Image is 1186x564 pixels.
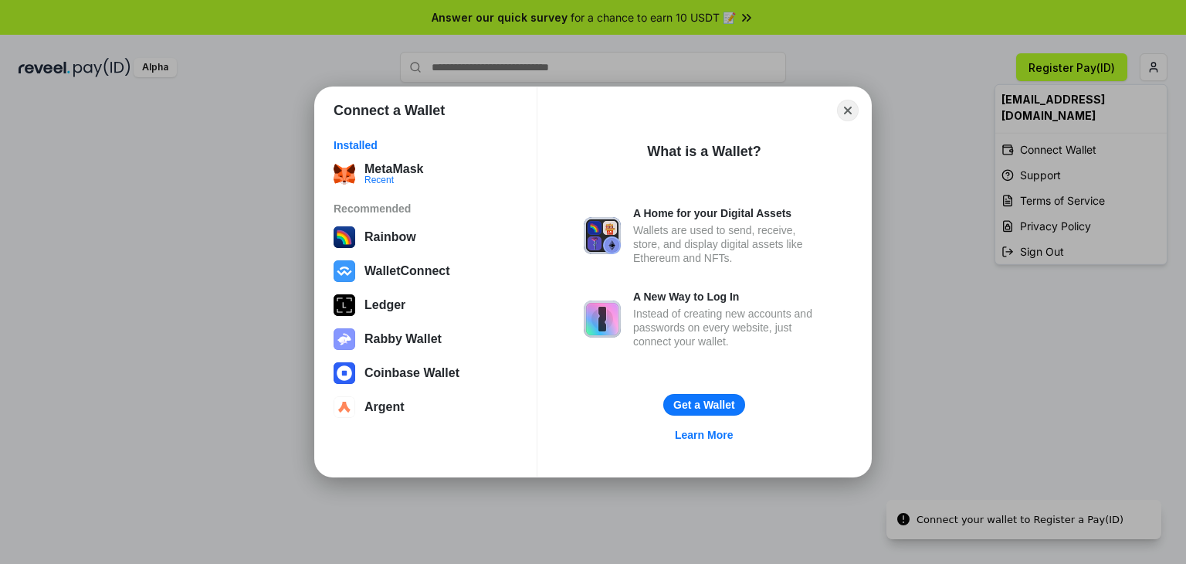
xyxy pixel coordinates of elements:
[837,100,859,121] button: Close
[334,163,355,185] img: svg+xml;base64,PHN2ZyB3aWR0aD0iMzUiIGhlaWdodD0iMzQiIHZpZXdCb3g9IjAgMCAzNSAzNCIgZmlsbD0ibm9uZSIgeG...
[663,394,745,416] button: Get a Wallet
[364,366,459,380] div: Coinbase Wallet
[364,230,416,244] div: Rainbow
[364,162,423,176] div: MetaMask
[364,175,423,185] div: Recent
[584,301,621,338] img: svg+xml,%3Csvg%20xmlns%3D%22http%3A%2F%2Fwww.w3.org%2F2000%2Fsvg%22%20fill%3D%22none%22%20viewBox...
[334,138,518,152] div: Installed
[329,290,523,321] button: Ledger
[633,223,825,265] div: Wallets are used to send, receive, store, and display digital assets like Ethereum and NFTs.
[329,392,523,423] button: Argent
[633,307,825,348] div: Instead of creating new accounts and passwords on every website, just connect your wallet.
[329,358,523,389] button: Coinbase Wallet
[633,290,825,304] div: A New Way to Log In
[329,158,523,189] button: MetaMaskRecent
[334,328,355,350] img: svg+xml,%3Csvg%20xmlns%3D%22http%3A%2F%2Fwww.w3.org%2F2000%2Fsvg%22%20fill%3D%22none%22%20viewBox...
[666,425,742,445] a: Learn More
[673,398,735,412] div: Get a Wallet
[334,362,355,384] img: svg+xml,%3Csvg%20width%3D%2228%22%20height%3D%2228%22%20viewBox%3D%220%200%2028%2028%22%20fill%3D...
[334,202,518,216] div: Recommended
[329,324,523,355] button: Rabby Wallet
[647,142,761,161] div: What is a Wallet?
[675,428,733,442] div: Learn More
[334,294,355,316] img: svg+xml,%3Csvg%20xmlns%3D%22http%3A%2F%2Fwww.w3.org%2F2000%2Fsvg%22%20width%3D%2228%22%20height%3...
[334,260,355,282] img: svg+xml,%3Csvg%20width%3D%2228%22%20height%3D%2228%22%20viewBox%3D%220%200%2028%2028%22%20fill%3D...
[329,222,523,253] button: Rainbow
[584,217,621,254] img: svg+xml,%3Csvg%20xmlns%3D%22http%3A%2F%2Fwww.w3.org%2F2000%2Fsvg%22%20fill%3D%22none%22%20viewBox...
[364,298,405,312] div: Ledger
[364,332,442,346] div: Rabby Wallet
[334,226,355,248] img: svg+xml,%3Csvg%20width%3D%22120%22%20height%3D%22120%22%20viewBox%3D%220%200%20120%20120%22%20fil...
[364,264,450,278] div: WalletConnect
[633,206,825,220] div: A Home for your Digital Assets
[364,400,405,414] div: Argent
[334,396,355,418] img: svg+xml,%3Csvg%20width%3D%2228%22%20height%3D%2228%22%20viewBox%3D%220%200%2028%2028%22%20fill%3D...
[329,256,523,287] button: WalletConnect
[334,101,445,120] h1: Connect a Wallet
